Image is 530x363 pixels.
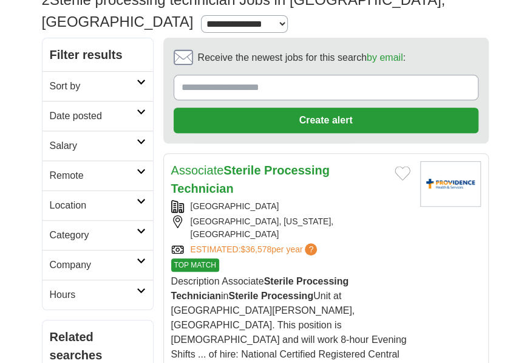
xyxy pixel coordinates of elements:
[367,52,403,63] a: by email
[261,291,313,301] strong: Processing
[50,258,137,272] h2: Company
[42,101,153,131] a: Date posted
[42,71,153,101] a: Sort by
[395,166,410,181] button: Add to favorite jobs
[42,161,153,190] a: Remote
[263,276,293,286] strong: Sterile
[264,164,330,177] strong: Processing
[50,168,137,183] h2: Remote
[228,291,258,301] strong: Sterile
[42,131,153,161] a: Salary
[420,161,481,207] img: Providence Health & Services logo
[171,215,410,241] div: [GEOGRAPHIC_DATA], [US_STATE], [GEOGRAPHIC_DATA]
[42,250,153,280] a: Company
[42,38,153,71] h2: Filter results
[42,280,153,309] a: Hours
[305,243,317,255] span: ?
[240,244,271,254] span: $36,578
[171,258,219,272] span: TOP MATCH
[171,291,221,301] strong: Technician
[50,139,137,153] h2: Salary
[191,201,279,211] a: [GEOGRAPHIC_DATA]
[171,182,234,195] strong: Technician
[50,109,137,123] h2: Date posted
[174,108,478,133] button: Create alert
[191,243,320,256] a: ESTIMATED:$36,578per year?
[50,79,137,94] h2: Sort by
[223,164,260,177] strong: Sterile
[42,220,153,250] a: Category
[171,164,330,195] a: AssociateSterile Processing Technician
[50,198,137,213] h2: Location
[296,276,348,286] strong: Processing
[198,50,406,65] span: Receive the newest jobs for this search :
[50,288,137,302] h2: Hours
[50,228,137,243] h2: Category
[42,190,153,220] a: Location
